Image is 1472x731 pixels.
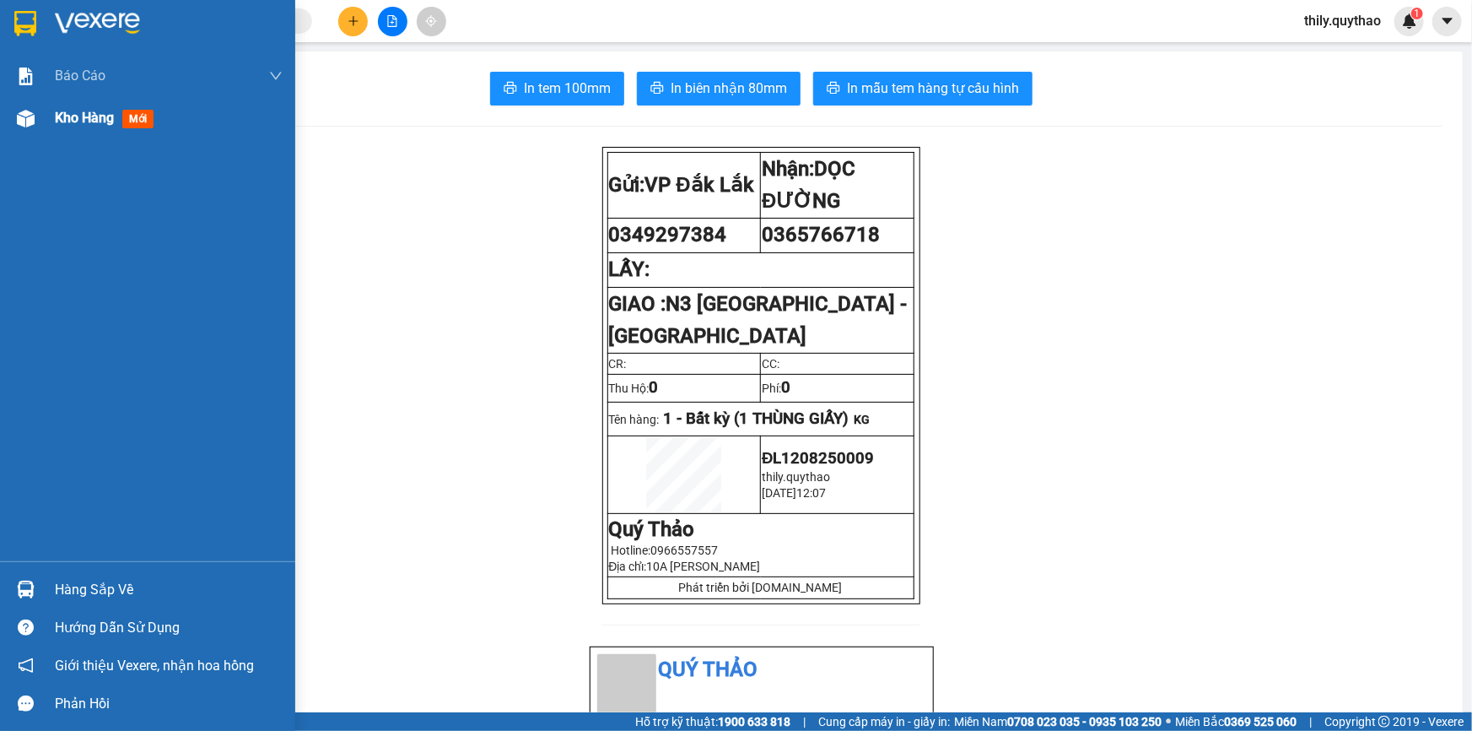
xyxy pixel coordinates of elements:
[645,173,754,197] span: VP Đắk Lắk
[1411,8,1423,19] sup: 1
[609,173,754,197] strong: Gửi:
[144,55,315,79] div: 0334484129
[1166,718,1171,725] span: ⚪️
[607,354,761,375] td: CR:
[13,90,39,108] span: CR :
[762,157,855,213] strong: Nhận:
[609,409,913,428] p: Tên hàng:
[761,375,914,402] td: Phí:
[13,89,135,109] div: 120.000
[609,517,695,541] strong: Quý Thảo
[847,78,1019,99] span: In mẫu tem hàng tự cấu hình
[650,378,659,397] span: 0
[954,712,1162,731] span: Miền Nam
[607,375,761,402] td: Thu Hộ:
[18,696,34,712] span: message
[17,581,35,598] img: warehouse-icon
[417,7,446,36] button: aim
[425,15,437,27] span: aim
[762,449,874,468] span: ĐL1208250009
[18,658,34,674] span: notification
[490,72,624,106] button: printerIn tem 100mm
[650,81,664,97] span: printer
[1432,7,1462,36] button: caret-down
[55,615,283,641] div: Hướng dẫn sử dụng
[796,486,826,500] span: 12:07
[612,544,719,557] span: Hotline:
[647,560,761,573] span: 10A [PERSON_NAME]
[1309,712,1312,731] span: |
[1175,712,1297,731] span: Miền Bắc
[55,65,105,86] span: Báo cáo
[244,117,267,141] span: SL
[55,655,254,676] span: Giới thiệu Vexere, nhận hoa hồng
[609,292,908,348] strong: GIAO :
[609,257,650,281] strong: LẤY:
[1007,715,1162,728] strong: 0708 023 035 - 0935 103 250
[1402,14,1417,29] img: icon-new-feature
[269,69,283,83] span: down
[761,354,914,375] td: CC:
[144,16,185,34] span: Nhận:
[1224,715,1297,728] strong: 0369 525 060
[651,544,719,557] span: 0966557557
[1378,716,1390,728] span: copyright
[762,157,855,213] span: DỌC ĐƯỜNG
[378,7,407,36] button: file-add
[17,68,35,85] img: solution-icon
[14,55,132,79] div: 0945599549
[14,11,36,36] img: logo-vxr
[386,15,398,27] span: file-add
[1414,8,1420,19] span: 1
[55,110,114,126] span: Kho hàng
[122,110,154,128] span: mới
[14,119,315,140] div: Tên hàng: 1 THÙNG GIẤY ( : 1 )
[144,14,315,55] div: Văn Phòng [GEOGRAPHIC_DATA]
[504,81,517,97] span: printer
[609,223,727,246] span: 0349297384
[1440,14,1455,29] span: caret-down
[1291,10,1394,31] span: thily.quythao
[818,712,950,731] span: Cung cấp máy in - giấy in:
[55,691,283,717] div: Phản hồi
[14,16,40,34] span: Gửi:
[14,14,132,55] div: VP Đắk Lắk
[524,78,611,99] span: In tem 100mm
[17,110,35,127] img: warehouse-icon
[762,223,880,246] span: 0365766718
[671,78,787,99] span: In biên nhận 80mm
[664,409,849,428] span: 1 - Bất kỳ (1 THÙNG GIẤY)
[637,72,801,106] button: printerIn biên nhận 80mm
[803,712,806,731] span: |
[348,15,359,27] span: plus
[827,81,840,97] span: printer
[597,654,926,686] li: Quý Thảo
[781,378,790,397] span: 0
[18,620,34,636] span: question-circle
[813,72,1033,106] button: printerIn mẫu tem hàng tự cấu hình
[762,470,830,484] span: thily.quythao
[855,413,871,426] span: KG
[635,712,790,731] span: Hỗ trợ kỹ thuật:
[609,560,761,573] span: Địa chỉ:
[609,292,908,348] span: N3 [GEOGRAPHIC_DATA] - [GEOGRAPHIC_DATA]
[762,486,796,500] span: [DATE]
[55,577,283,603] div: Hàng sắp về
[338,7,368,36] button: plus
[607,577,914,598] td: Phát triển bởi [DOMAIN_NAME]
[718,715,790,728] strong: 1900 633 818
